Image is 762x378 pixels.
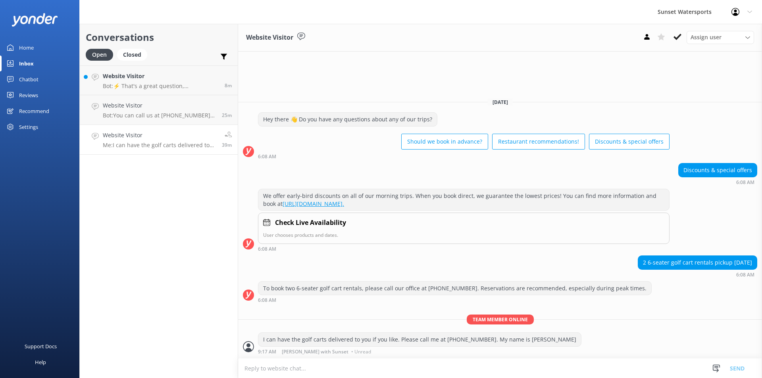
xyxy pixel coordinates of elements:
[19,87,38,103] div: Reviews
[258,333,581,346] div: I can have the golf carts delivered to you if you like. Please call me at [PHONE_NUMBER]. My name...
[222,142,232,148] span: 08:17am 17-Aug-2025 (UTC -05:00) America/Cancun
[691,33,722,42] span: Assign user
[86,30,232,45] h2: Conversations
[222,112,232,119] span: 08:31am 17-Aug-2025 (UTC -05:00) America/Cancun
[589,134,670,150] button: Discounts & special offers
[467,315,534,324] span: Team member online
[258,189,669,210] div: We offer early-bird discounts on all of our morning trips. When you book direct, we guarantee the...
[283,200,344,207] a: [URL][DOMAIN_NAME].
[351,349,371,354] span: • Unread
[258,349,581,354] div: 08:17am 17-Aug-2025 (UTC -05:00) America/Cancun
[258,154,276,159] strong: 6:08 AM
[117,50,151,59] a: Closed
[258,297,652,303] div: 05:08am 17-Aug-2025 (UTC -05:00) America/Cancun
[736,272,754,277] strong: 6:08 AM
[19,103,49,119] div: Recommend
[263,231,664,239] p: User chooses products and dates.
[488,99,513,106] span: [DATE]
[492,134,585,150] button: Restaurant recommendations!
[103,101,216,110] h4: Website Visitor
[86,50,117,59] a: Open
[19,71,38,87] div: Chatbot
[225,82,232,89] span: 08:48am 17-Aug-2025 (UTC -05:00) America/Cancun
[258,298,276,303] strong: 6:08 AM
[275,218,346,228] h4: Check Live Availability
[25,338,57,354] div: Support Docs
[282,349,348,354] span: [PERSON_NAME] with Sunset
[103,131,216,140] h4: Website Visitor
[80,125,238,155] a: Website VisitorMe:I can have the golf carts delivered to you if you like. Please call me at [PHON...
[258,349,276,354] strong: 9:17 AM
[80,95,238,125] a: Website VisitorBot:You can call us at [PHONE_NUMBER] to speak with someone in person.25m
[678,179,757,185] div: 05:08am 17-Aug-2025 (UTC -05:00) America/Cancun
[258,113,437,126] div: Hey there 👋 Do you have any questions about any of our trips?
[19,119,38,135] div: Settings
[35,354,46,370] div: Help
[736,180,754,185] strong: 6:08 AM
[638,256,757,269] div: 2 6-seater golf cart rentals pickup [DATE]
[117,49,147,61] div: Closed
[86,49,113,61] div: Open
[103,142,216,149] p: Me: I can have the golf carts delivered to you if you like. Please call me at [PHONE_NUMBER]. My ...
[103,72,219,81] h4: Website Visitor
[258,246,670,251] div: 05:08am 17-Aug-2025 (UTC -05:00) America/Cancun
[258,282,651,295] div: To book two 6-seater golf cart rentals, please call our office at [PHONE_NUMBER]. Reservations ar...
[103,112,216,119] p: Bot: You can call us at [PHONE_NUMBER] to speak with someone in person.
[687,31,754,44] div: Assign User
[679,163,757,177] div: Discounts & special offers
[401,134,488,150] button: Should we book in advance?
[80,65,238,95] a: Website VisitorBot:⚡ That's a great question, unfortunately I do not know the answer. I'm going t...
[12,13,58,26] img: yonder-white-logo.png
[258,154,670,159] div: 05:08am 17-Aug-2025 (UTC -05:00) America/Cancun
[19,40,34,56] div: Home
[19,56,34,71] div: Inbox
[258,247,276,251] strong: 6:08 AM
[103,83,219,90] p: Bot: ⚡ That's a great question, unfortunately I do not know the answer. I'm going to reach out to...
[638,272,757,277] div: 05:08am 17-Aug-2025 (UTC -05:00) America/Cancun
[246,33,293,43] h3: Website Visitor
